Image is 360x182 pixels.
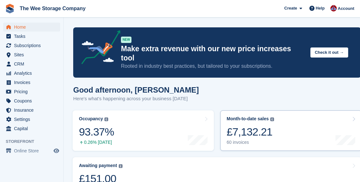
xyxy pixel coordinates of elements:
span: Help [316,5,325,11]
a: menu [3,96,60,105]
span: Invoices [14,78,52,87]
p: Rooted in industry best practices, but tailored to your subscriptions. [121,63,305,70]
span: Pricing [14,87,52,96]
a: menu [3,23,60,31]
a: Occupancy 93.37% 0.26% [DATE] [73,110,214,151]
img: icon-info-grey-7440780725fd019a000dd9b08b2336e03edf1995a4989e88bcd33f0948082b44.svg [104,117,108,121]
img: icon-info-grey-7440780725fd019a000dd9b08b2336e03edf1995a4989e88bcd33f0948082b44.svg [270,117,274,121]
span: Settings [14,115,52,124]
a: menu [3,59,60,68]
img: price-adjustments-announcement-icon-8257ccfd72463d97f412b2fc003d46551f7dbcb40ab6d574587a9cd5c0d94... [76,30,121,66]
img: stora-icon-8386f47178a22dfd0bd8f6a31ec36ba5ce8667c1dd55bd0f319d3a0aa187defe.svg [5,4,15,13]
a: menu [3,124,60,133]
span: Account [338,5,354,12]
div: NEW [121,37,131,43]
a: menu [3,78,60,87]
a: menu [3,106,60,115]
span: Insurance [14,106,52,115]
a: menu [3,115,60,124]
a: Preview store [53,147,60,155]
img: icon-info-grey-7440780725fd019a000dd9b08b2336e03edf1995a4989e88bcd33f0948082b44.svg [119,164,123,168]
a: menu [3,32,60,41]
p: Make extra revenue with our new price increases tool [121,44,305,63]
span: Subscriptions [14,41,52,50]
a: The Wee Storage Company [17,3,88,14]
a: menu [3,50,60,59]
div: Month-to-date sales [227,116,269,122]
span: Capital [14,124,52,133]
div: Occupancy [79,116,103,122]
a: menu [3,41,60,50]
span: CRM [14,59,52,68]
button: Check it out → [310,47,348,58]
span: Storefront [6,138,63,145]
div: Awaiting payment [79,163,117,168]
div: 60 invoices [227,140,274,145]
p: Here's what's happening across your business [DATE] [73,95,199,102]
span: Coupons [14,96,52,105]
span: Sites [14,50,52,59]
div: £7,132.21 [227,125,274,138]
span: Online Store [14,146,52,155]
a: menu [3,87,60,96]
span: Home [14,23,52,31]
img: Scott Ritchie [330,5,337,11]
div: 93.37% [79,125,114,138]
span: Analytics [14,69,52,78]
a: menu [3,69,60,78]
span: Tasks [14,32,52,41]
h1: Good afternoon, [PERSON_NAME] [73,86,199,94]
a: menu [3,146,60,155]
span: Create [284,5,297,11]
div: 0.26% [DATE] [79,140,114,145]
